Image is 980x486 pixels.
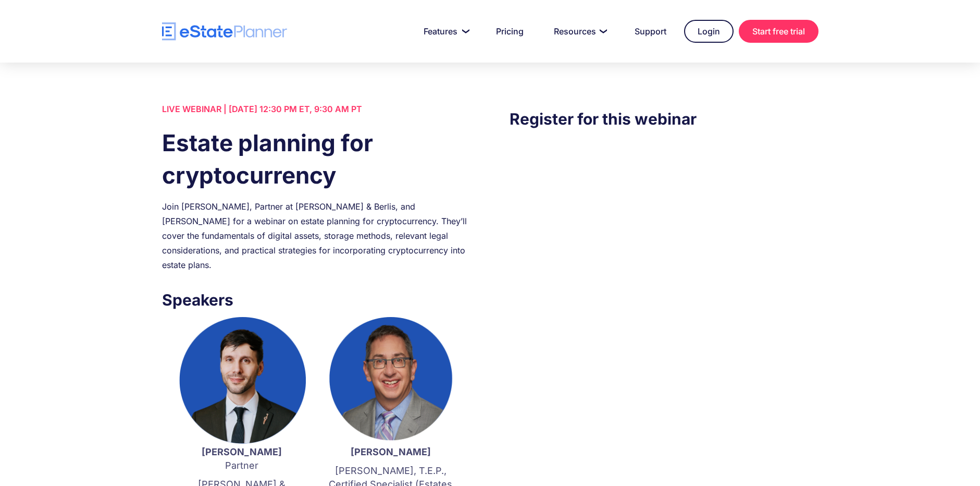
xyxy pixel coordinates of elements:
[510,152,818,329] iframe: Form 0
[510,107,818,131] h3: Register for this webinar
[483,21,536,42] a: Pricing
[162,127,470,191] h1: Estate planning for cryptocurrency
[178,445,306,472] p: Partner
[541,21,617,42] a: Resources
[202,446,282,457] strong: [PERSON_NAME]
[684,20,734,43] a: Login
[739,20,818,43] a: Start free trial
[162,102,470,116] div: LIVE WEBINAR | [DATE] 12:30 PM ET, 9:30 AM PT
[351,446,431,457] strong: [PERSON_NAME]
[162,288,470,312] h3: Speakers
[622,21,679,42] a: Support
[411,21,478,42] a: Features
[162,199,470,272] div: Join [PERSON_NAME], Partner at [PERSON_NAME] & Berlis, and [PERSON_NAME] for a webinar on estate ...
[162,22,287,41] a: home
